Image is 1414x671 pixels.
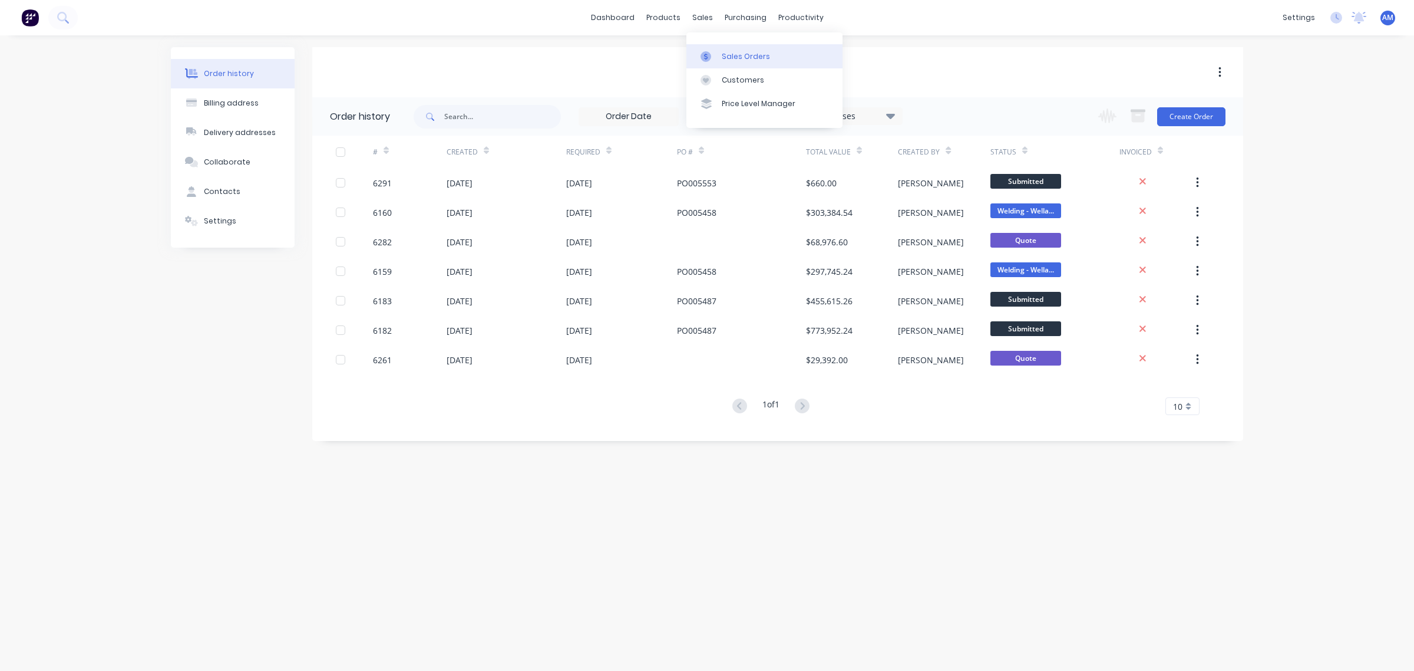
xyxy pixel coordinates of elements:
[204,127,276,138] div: Delivery addresses
[686,92,843,116] a: Price Level Manager
[686,44,843,68] a: Sales Orders
[806,324,853,337] div: $773,952.24
[373,136,447,168] div: #
[686,9,719,27] div: sales
[719,9,772,27] div: purchasing
[772,9,830,27] div: productivity
[373,177,392,189] div: 6291
[898,295,964,307] div: [PERSON_NAME]
[566,354,592,366] div: [DATE]
[373,147,378,157] div: #
[566,236,592,248] div: [DATE]
[171,177,295,206] button: Contacts
[566,177,592,189] div: [DATE]
[171,206,295,236] button: Settings
[447,177,473,189] div: [DATE]
[677,136,806,168] div: PO #
[1277,9,1321,27] div: settings
[21,9,39,27] img: Factory
[447,147,478,157] div: Created
[640,9,686,27] div: products
[686,68,843,92] a: Customers
[204,186,240,197] div: Contacts
[898,324,964,337] div: [PERSON_NAME]
[171,118,295,147] button: Delivery addresses
[677,147,693,157] div: PO #
[447,206,473,219] div: [DATE]
[990,321,1061,336] span: Submitted
[806,136,898,168] div: Total Value
[990,174,1061,189] span: Submitted
[762,398,779,415] div: 1 of 1
[330,110,390,124] div: Order history
[898,236,964,248] div: [PERSON_NAME]
[677,265,716,278] div: PO005458
[447,236,473,248] div: [DATE]
[566,206,592,219] div: [DATE]
[373,236,392,248] div: 6282
[898,147,940,157] div: Created By
[722,75,764,85] div: Customers
[204,68,254,79] div: Order history
[1119,136,1193,168] div: Invoiced
[373,354,392,366] div: 6261
[447,354,473,366] div: [DATE]
[447,295,473,307] div: [DATE]
[447,265,473,278] div: [DATE]
[722,51,770,62] div: Sales Orders
[677,177,716,189] div: PO005553
[806,177,837,189] div: $660.00
[204,216,236,226] div: Settings
[990,262,1061,277] span: Welding - Wella...
[204,157,250,167] div: Collaborate
[171,147,295,177] button: Collaborate
[585,9,640,27] a: dashboard
[447,324,473,337] div: [DATE]
[990,147,1016,157] div: Status
[990,203,1061,218] span: Welding - Wella...
[566,324,592,337] div: [DATE]
[566,265,592,278] div: [DATE]
[806,147,851,157] div: Total Value
[444,105,561,129] input: Search...
[898,177,964,189] div: [PERSON_NAME]
[373,295,392,307] div: 6183
[898,136,990,168] div: Created By
[566,147,600,157] div: Required
[171,88,295,118] button: Billing address
[1173,400,1182,413] span: 10
[566,295,592,307] div: [DATE]
[204,98,259,108] div: Billing address
[579,108,678,126] input: Order Date
[803,110,902,123] div: 17 Statuses
[898,265,964,278] div: [PERSON_NAME]
[898,206,964,219] div: [PERSON_NAME]
[898,354,964,366] div: [PERSON_NAME]
[677,295,716,307] div: PO005487
[1119,147,1152,157] div: Invoiced
[171,59,295,88] button: Order history
[677,324,716,337] div: PO005487
[806,295,853,307] div: $455,615.26
[990,292,1061,307] span: Submitted
[722,98,795,109] div: Price Level Manager
[447,136,566,168] div: Created
[806,206,853,219] div: $303,384.54
[373,265,392,278] div: 6159
[990,351,1061,366] span: Quote
[990,136,1119,168] div: Status
[806,354,848,366] div: $29,392.00
[373,206,392,219] div: 6160
[566,136,677,168] div: Required
[1382,12,1393,23] span: AM
[806,236,848,248] div: $68,976.60
[373,324,392,337] div: 6182
[990,233,1061,248] span: Quote
[1157,107,1225,126] button: Create Order
[806,265,853,278] div: $297,745.24
[677,206,716,219] div: PO005458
